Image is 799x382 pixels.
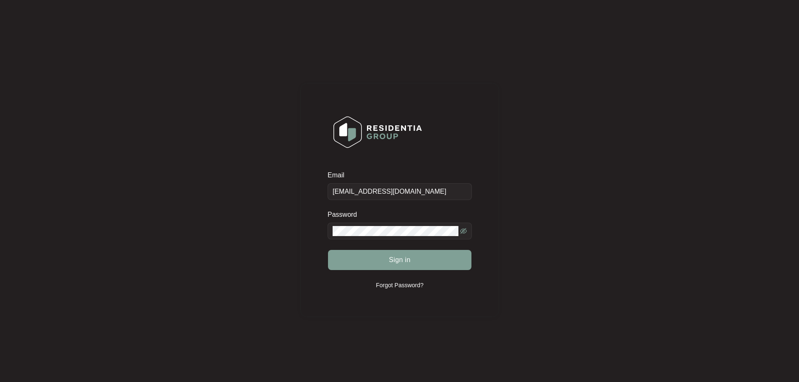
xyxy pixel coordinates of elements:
[328,171,350,179] label: Email
[460,228,467,234] span: eye-invisible
[389,255,411,265] span: Sign in
[333,226,458,236] input: Password
[328,210,363,219] label: Password
[328,111,427,153] img: Login Logo
[328,183,472,200] input: Email
[376,281,424,289] p: Forgot Password?
[328,250,471,270] button: Sign in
